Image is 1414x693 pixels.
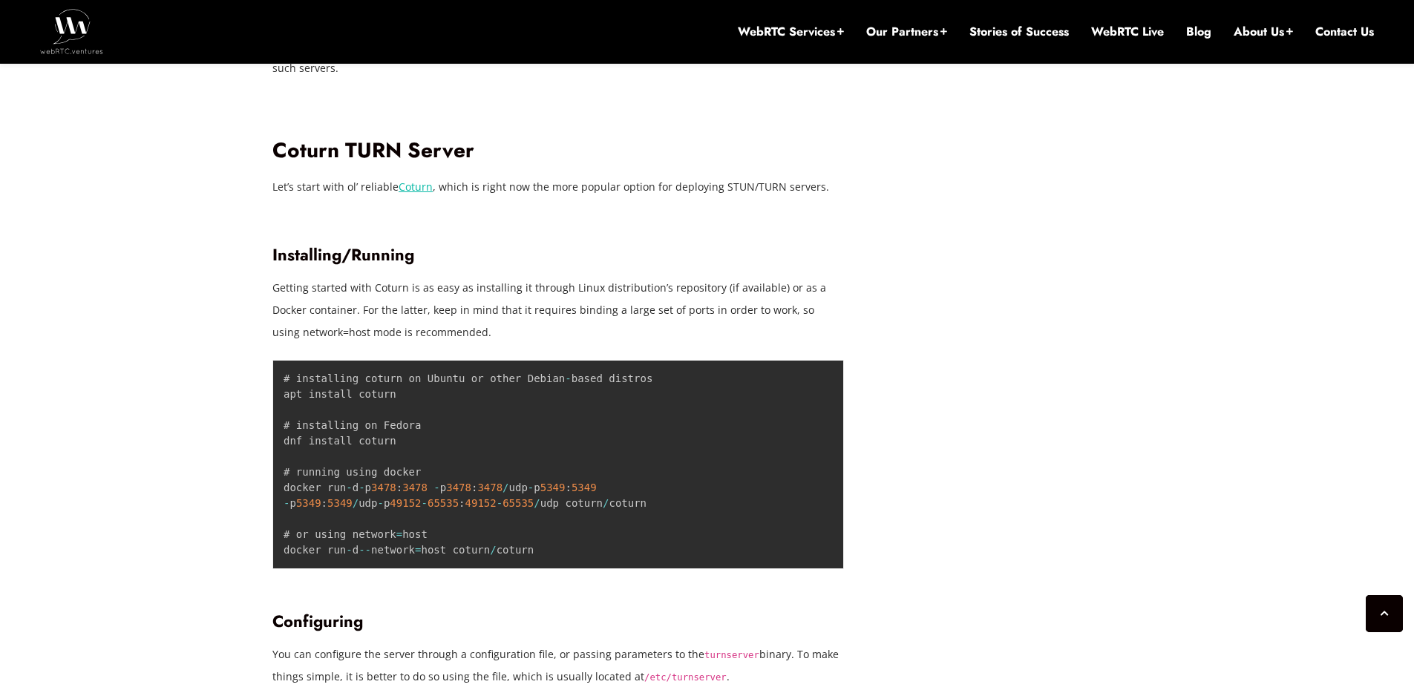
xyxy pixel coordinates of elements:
[396,482,402,493] span: :
[528,482,534,493] span: -
[296,497,321,509] span: 5349
[272,245,844,265] h3: Installing/Running
[390,497,421,509] span: 49152
[327,497,353,509] span: 5349
[433,482,439,493] span: -
[284,372,652,556] code: # installing coturn on Ubuntu or other Debian based distros apt install coturn # installing on Fe...
[415,544,421,556] span: =
[284,497,289,509] span: -
[490,544,496,556] span: /
[1186,24,1211,40] a: Blog
[422,497,428,509] span: -
[359,544,371,556] span: --
[565,372,571,384] span: -
[272,138,844,164] h2: Coturn TURN Server
[396,528,402,540] span: =
[465,497,497,509] span: 49152
[428,497,459,509] span: 65535
[377,497,383,509] span: -
[272,176,844,198] p: Let’s start with ol’ reliable , which is right now the more popular option for deploying STUN/TUR...
[346,544,352,556] span: -
[459,497,465,509] span: :
[572,482,597,493] span: 5349
[346,482,352,493] span: -
[497,497,503,509] span: -
[534,497,540,509] span: /
[371,482,396,493] span: 3478
[1234,24,1293,40] a: About Us
[321,497,327,509] span: :
[503,497,534,509] span: 65535
[446,482,471,493] span: 3478
[40,9,103,53] img: WebRTC.ventures
[353,497,359,509] span: /
[866,24,947,40] a: Our Partners
[399,180,433,194] a: Coturn
[738,24,844,40] a: WebRTC Services
[704,650,759,660] code: turnserver
[471,482,477,493] span: :
[565,482,571,493] span: :
[1315,24,1374,40] a: Contact Us
[477,482,503,493] span: 3478
[540,482,566,493] span: 5349
[272,611,844,631] h3: Configuring
[272,277,844,344] p: Getting started with Coturn is as easy as installing it through Linux distribution’s repository (...
[503,482,508,493] span: /
[359,482,364,493] span: -
[402,482,428,493] span: 3478
[1091,24,1164,40] a: WebRTC Live
[603,497,609,509] span: /
[644,672,727,683] code: /etc/turnserver
[272,643,844,688] p: You can configure the server through a configuration file, or passing parameters to the binary. T...
[969,24,1069,40] a: Stories of Success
